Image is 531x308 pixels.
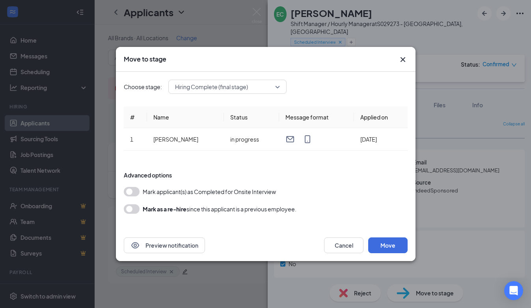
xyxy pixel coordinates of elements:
svg: Eye [130,241,140,250]
h3: Move to stage [124,55,166,63]
button: EyePreview notification [124,237,205,253]
div: Advanced options [124,171,408,179]
button: Cancel [324,237,363,253]
span: Choose stage: [124,82,162,91]
b: Mark as a re-hire [143,205,186,213]
th: Message format [279,106,354,128]
span: Hiring Complete (final stage) [175,81,248,93]
svg: Email [285,134,295,144]
th: Name [147,106,224,128]
button: Close [398,55,408,64]
svg: Cross [398,55,408,64]
span: 1 [130,136,133,143]
div: since this applicant is a previous employee. [143,204,296,214]
span: Mark applicant(s) as Completed for Onsite Interview [143,187,276,196]
td: [DATE] [354,128,407,151]
button: Move [368,237,408,253]
th: Applied on [354,106,407,128]
th: Status [224,106,279,128]
td: [PERSON_NAME] [147,128,224,151]
th: # [124,106,147,128]
svg: MobileSms [303,134,312,144]
div: Open Intercom Messenger [504,281,523,300]
td: in progress [224,128,279,151]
